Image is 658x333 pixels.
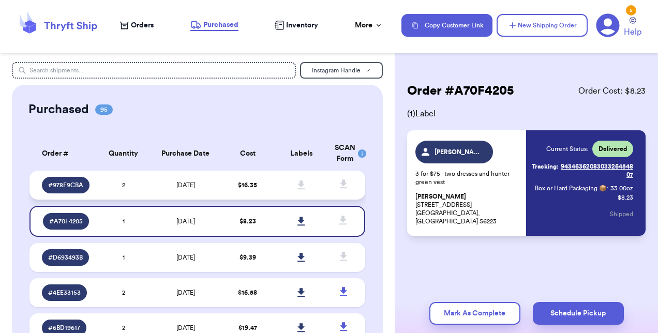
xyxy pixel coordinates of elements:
[300,62,383,79] button: Instagram Handle
[120,20,154,31] a: Orders
[497,14,588,37] button: New Shipping Order
[221,137,275,171] th: Cost
[238,182,257,188] span: $ 16.35
[610,184,633,192] span: 33.00 oz
[122,182,125,188] span: 2
[355,20,383,31] div: More
[48,289,81,297] span: # 4EE33153
[415,193,466,201] span: [PERSON_NAME]
[176,290,195,296] span: [DATE]
[122,325,125,331] span: 2
[176,218,195,224] span: [DATE]
[407,83,514,99] h2: Order # A70F4205
[123,218,125,224] span: 1
[335,143,353,164] div: SCAN Form
[624,26,641,38] span: Help
[618,193,633,202] p: $ 8.23
[48,253,83,262] span: # D693493B
[275,137,328,171] th: Labels
[401,14,492,37] button: Copy Customer Link
[240,254,256,261] span: $ 9.39
[123,254,125,261] span: 1
[203,20,238,30] span: Purchased
[607,184,608,192] span: :
[415,170,520,186] p: 3 for $75 - two dresses and hunter green vest
[238,290,257,296] span: $ 16.58
[429,302,520,325] button: Mark As Complete
[29,137,97,171] th: Order #
[95,104,113,115] span: 95
[415,192,520,225] p: [STREET_ADDRESS] [GEOGRAPHIC_DATA], [GEOGRAPHIC_DATA] 56223
[532,162,559,171] span: Tracking:
[151,137,221,171] th: Purchase Date
[97,137,151,171] th: Quantity
[49,217,83,225] span: # A70F4205
[122,290,125,296] span: 2
[240,218,256,224] span: $ 8.23
[238,325,257,331] span: $ 19.47
[48,181,83,189] span: # 978F9CBA
[176,254,195,261] span: [DATE]
[312,67,361,73] span: Instagram Handle
[578,85,646,97] span: Order Cost: $ 8.23
[533,302,624,325] button: Schedule Pickup
[535,185,607,191] span: Box or Hard Packaging 📦
[546,145,588,153] span: Current Status:
[275,20,318,31] a: Inventory
[529,158,633,183] a: Tracking:9434636208303326454807
[48,324,80,332] span: # 6BD19617
[435,148,484,156] span: [PERSON_NAME]
[624,17,641,38] a: Help
[626,5,636,16] div: 5
[176,325,195,331] span: [DATE]
[190,20,238,31] a: Purchased
[596,13,620,37] a: 5
[131,20,154,31] span: Orders
[610,203,633,225] button: Shipped
[599,145,627,153] span: Delivered
[176,182,195,188] span: [DATE]
[12,62,296,79] input: Search shipments...
[407,108,646,120] span: ( 1 ) Label
[286,20,318,31] span: Inventory
[28,101,89,118] h2: Purchased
